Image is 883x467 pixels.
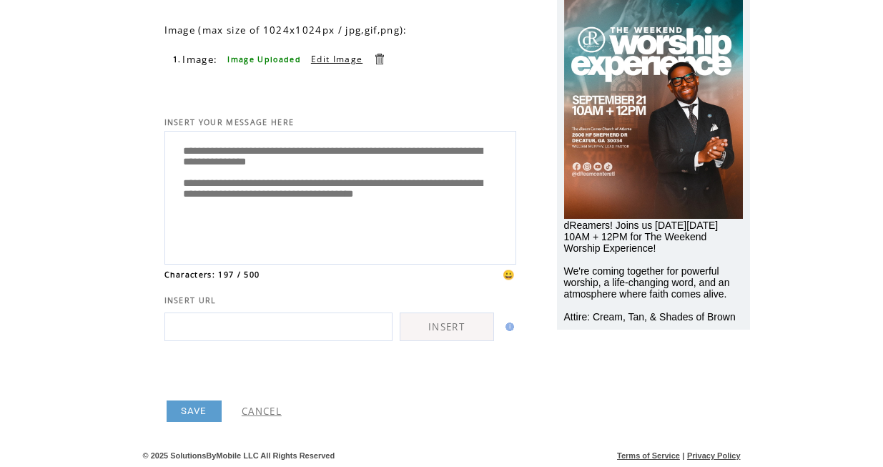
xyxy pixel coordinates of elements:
[167,400,222,422] a: SAVE
[373,52,386,66] a: Delete this item
[617,451,680,460] a: Terms of Service
[182,53,217,66] span: Image:
[227,54,301,64] span: Image Uploaded
[164,270,260,280] span: Characters: 197 / 500
[173,54,182,64] span: 1.
[164,295,217,305] span: INSERT URL
[687,451,741,460] a: Privacy Policy
[242,405,282,418] a: CANCEL
[564,220,736,323] span: dReamers! Joins us [DATE][DATE] 10AM + 12PM for The Weekend Worship Experience! We're coming toge...
[311,53,362,65] a: Edit Image
[400,313,494,341] a: INSERT
[501,323,514,331] img: help.gif
[503,268,516,281] span: 😀
[682,451,684,460] span: |
[164,117,295,127] span: INSERT YOUR MESSAGE HERE
[164,24,408,36] span: Image (max size of 1024x1024px / jpg,gif,png):
[143,451,335,460] span: © 2025 SolutionsByMobile LLC All Rights Reserved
